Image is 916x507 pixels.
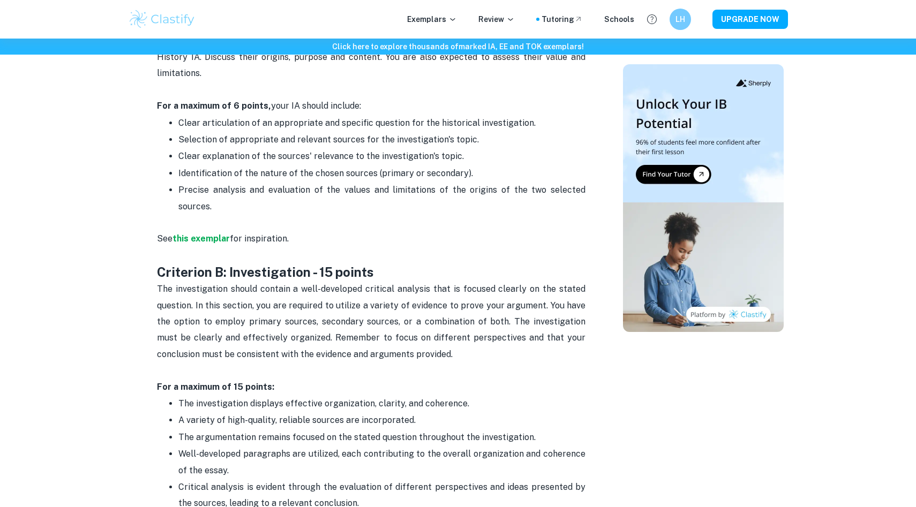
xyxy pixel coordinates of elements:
[157,382,274,392] strong: For a maximum of 15 points:
[230,233,289,244] span: for inspiration.
[157,101,361,111] span: your IA should include:
[178,398,469,408] span: The investigation displays effective organization, clarity, and coherence.
[128,9,196,30] img: Clastify logo
[178,185,588,211] span: Precise analysis and evaluation of the values and limitations of the origins of the two selected ...
[178,415,416,425] span: A variety of high-quality, reliable sources are incorporated.
[712,10,788,29] button: UPGRADE NOW
[478,13,515,25] p: Review
[172,233,230,244] a: this exemplar
[178,168,473,178] span: Identification of the nature of the chosen sources (primary or secondary).
[604,13,634,25] a: Schools
[674,13,687,25] h6: LH
[157,101,271,111] strong: For a maximum of 6 points,
[643,10,661,28] button: Help and Feedback
[2,41,914,52] h6: Click here to explore thousands of marked IA, EE and TOK exemplars !
[623,64,784,332] img: Thumbnail
[178,151,464,161] span: Clear explanation of the sources' relevance to the investigation's topic.
[157,264,374,279] strong: Criterion B: Investigation - 15 points
[157,284,588,359] span: The investigation should contain a well-developed critical analysis that is focused clearly on th...
[178,449,588,475] span: Well-developed paragraphs are utilized, each contributing to the overall organization and coheren...
[178,134,479,145] span: Selection of appropriate and relevant sources for the investigation's topic.
[178,118,536,128] span: Clear articulation of an appropriate and specific question for the historical investigation.
[157,233,172,244] span: See
[178,432,536,442] span: The argumentation remains focused on the stated question throughout the investigation.
[407,13,457,25] p: Exemplars
[542,13,583,25] a: Tutoring
[670,9,691,30] button: LH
